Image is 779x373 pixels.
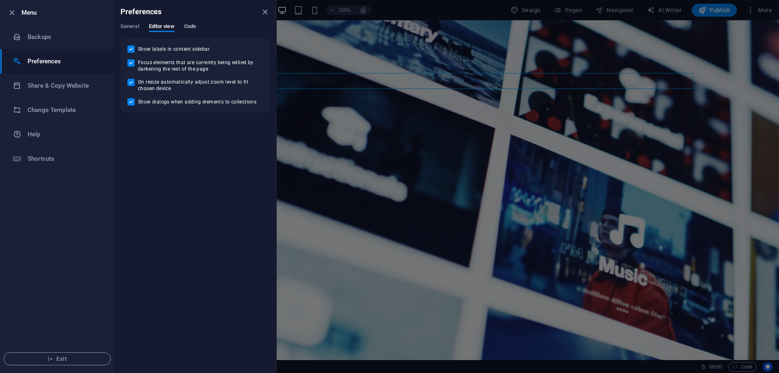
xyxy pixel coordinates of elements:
span: On resize automatically adjust zoom level to fit chosen device [138,79,263,92]
h6: Preferences [28,56,103,66]
h6: Shortcuts [28,154,103,164]
a: Help [0,122,114,147]
div: Preferences [121,23,270,39]
span: Exit [11,356,104,362]
span: General [121,22,139,33]
button: close [260,7,270,17]
h6: Change Template [28,105,103,115]
h6: Preferences [121,7,162,17]
h6: Help [28,129,103,139]
span: Editor view [149,22,174,33]
h6: Menu [22,8,108,17]
span: Show labels in content sidebar [138,46,210,52]
span: Focus elements that are currently being edited by darkening the rest of the page [138,59,263,72]
h6: Share & Copy Website [28,81,103,91]
span: Show dialogs when adding elements to collections [138,99,256,105]
h6: Backups [28,32,103,42]
button: Exit [4,352,111,365]
span: Code [184,22,196,33]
